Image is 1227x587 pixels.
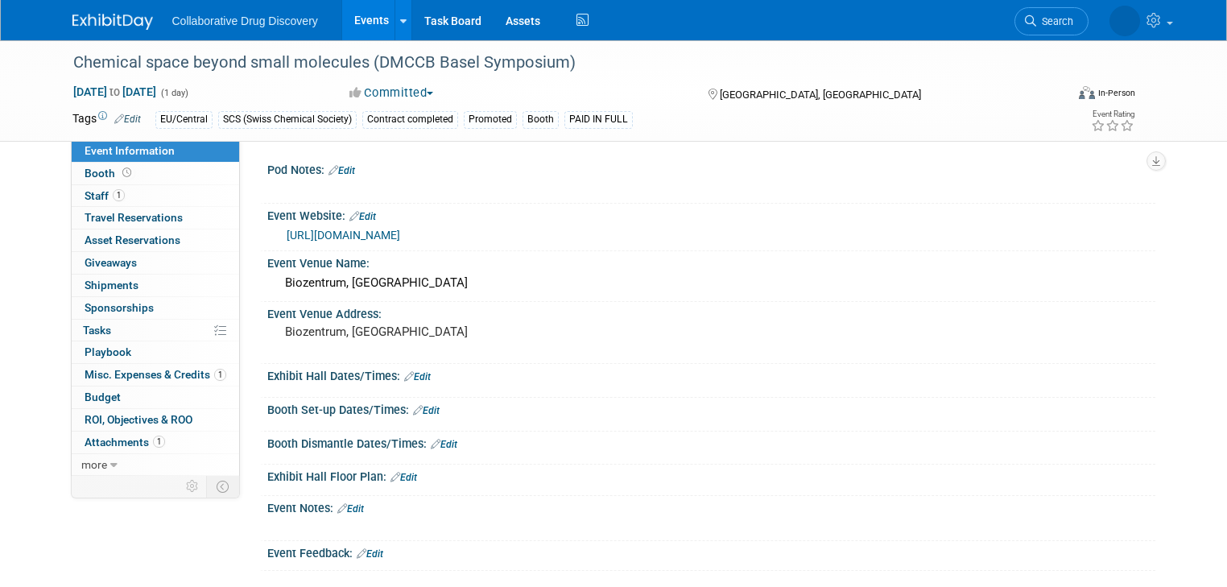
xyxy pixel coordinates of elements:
[1109,6,1140,36] img: Amanda Briggs
[85,413,192,426] span: ROI, Objectives & ROO
[81,458,107,471] span: more
[155,111,213,128] div: EU/Central
[267,251,1155,271] div: Event Venue Name:
[153,436,165,448] span: 1
[85,279,138,291] span: Shipments
[1097,87,1135,99] div: In-Person
[344,85,440,101] button: Committed
[85,144,175,157] span: Event Information
[267,541,1155,562] div: Event Feedback:
[72,185,239,207] a: Staff1
[287,229,400,242] a: [URL][DOMAIN_NAME]
[114,114,141,125] a: Edit
[390,472,417,483] a: Edit
[85,167,134,180] span: Booth
[1091,110,1134,118] div: Event Rating
[72,229,239,251] a: Asset Reservations
[72,432,239,453] a: Attachments1
[83,324,111,337] span: Tasks
[85,436,165,449] span: Attachments
[72,320,239,341] a: Tasks
[267,398,1155,419] div: Booth Set-up Dates/Times:
[72,207,239,229] a: Travel Reservations
[267,465,1155,486] div: Exhibit Hall Floor Plan:
[113,189,125,201] span: 1
[214,369,226,381] span: 1
[564,111,633,128] div: PAID IN FULL
[362,111,458,128] div: Contract completed
[85,189,125,202] span: Staff
[267,302,1155,322] div: Event Venue Address:
[85,256,137,269] span: Giveaways
[72,297,239,319] a: Sponsorships
[431,439,457,450] a: Edit
[72,364,239,386] a: Misc. Expenses & Credits1
[72,163,239,184] a: Booth
[107,85,122,98] span: to
[72,275,239,296] a: Shipments
[1036,15,1073,27] span: Search
[85,301,154,314] span: Sponsorships
[206,476,239,497] td: Toggle Event Tabs
[337,503,364,515] a: Edit
[1079,86,1095,99] img: Format-Inperson.png
[404,371,431,382] a: Edit
[72,341,239,363] a: Playbook
[720,89,921,101] span: [GEOGRAPHIC_DATA], [GEOGRAPHIC_DATA]
[179,476,207,497] td: Personalize Event Tab Strip
[267,496,1155,517] div: Event Notes:
[328,165,355,176] a: Edit
[72,14,153,30] img: ExhibitDay
[85,391,121,403] span: Budget
[85,345,131,358] span: Playbook
[267,158,1155,179] div: Pod Notes:
[285,325,620,339] pre: Biozentrum, [GEOGRAPHIC_DATA]
[72,85,157,99] span: [DATE] [DATE]
[72,454,239,476] a: more
[978,84,1135,108] div: Event Format
[119,167,134,179] span: Booth not reserved yet
[267,432,1155,453] div: Booth Dismantle Dates/Times:
[172,14,318,27] span: Collaborative Drug Discovery
[85,211,183,224] span: Travel Reservations
[68,48,1045,77] div: Chemical space beyond small molecules (DMCCB Basel Symposium)
[267,364,1155,385] div: Exhibit Hall Dates/Times:
[85,368,226,381] span: Misc. Expenses & Credits
[279,271,1143,296] div: Biozentrum, [GEOGRAPHIC_DATA]
[267,204,1155,225] div: Event Website:
[159,88,188,98] span: (1 day)
[349,211,376,222] a: Edit
[72,252,239,274] a: Giveaways
[464,111,517,128] div: Promoted
[72,387,239,408] a: Budget
[1014,7,1089,35] a: Search
[413,405,440,416] a: Edit
[523,111,559,128] div: Booth
[85,234,180,246] span: Asset Reservations
[357,548,383,560] a: Edit
[72,140,239,162] a: Event Information
[72,110,141,129] td: Tags
[72,409,239,431] a: ROI, Objectives & ROO
[218,111,357,128] div: SCS (Swiss Chemical Society)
